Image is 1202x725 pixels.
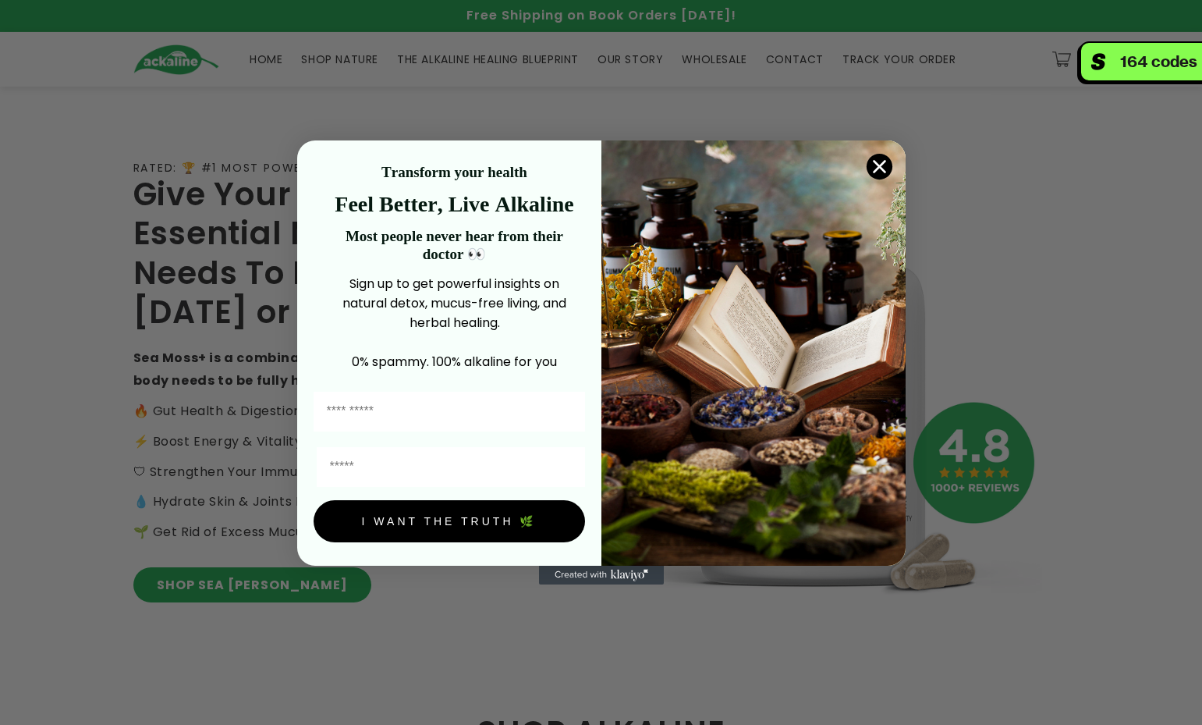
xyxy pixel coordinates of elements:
button: I WANT THE TRUTH 🌿 [314,500,585,542]
button: Close dialog [866,153,893,180]
img: 4a4a186a-b914-4224-87c7-990d8ecc9bca.jpeg [601,140,906,566]
input: Email [317,447,585,487]
strong: Transform your health [381,164,527,180]
p: Sign up to get powerful insights on natural detox, mucus-free living, and herbal healing. [324,274,585,332]
strong: Feel Better, Live Alkaline [335,192,573,216]
p: 0% spammy. 100% alkaline for you [324,352,585,371]
a: Created with Klaviyo - opens in a new tab [539,566,664,585]
strong: Most people never hear from their doctor 👀 [346,228,563,262]
input: First Name [314,392,585,432]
